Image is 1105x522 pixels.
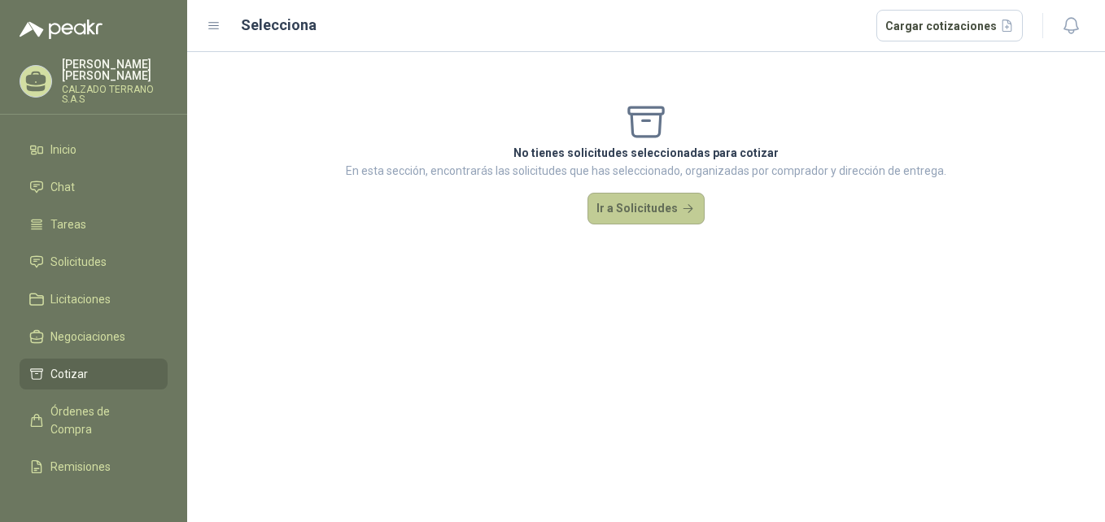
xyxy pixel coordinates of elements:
p: CALZADO TERRANO S.A.S [62,85,168,104]
a: Chat [20,172,168,202]
a: Solicitudes [20,246,168,277]
a: Órdenes de Compra [20,396,168,445]
button: Ir a Solicitudes [587,193,705,225]
a: Negociaciones [20,321,168,352]
span: Negociaciones [50,328,125,346]
a: Licitaciones [20,284,168,315]
span: Órdenes de Compra [50,402,152,438]
span: Cotizar [50,365,88,383]
p: En esta sección, encontrarás las solicitudes que has seleccionado, organizadas por comprador y di... [346,162,946,180]
span: Tareas [50,215,86,233]
span: Remisiones [50,458,111,476]
h2: Selecciona [241,14,317,37]
span: Inicio [50,141,76,159]
a: Tareas [20,209,168,240]
span: Chat [50,178,75,196]
a: Inicio [20,134,168,165]
a: Remisiones [20,451,168,482]
span: Solicitudes [50,253,107,271]
span: Licitaciones [50,290,111,308]
button: Cargar cotizaciones [876,10,1024,42]
p: [PERSON_NAME] [PERSON_NAME] [62,59,168,81]
a: Cotizar [20,359,168,389]
img: Logo peakr [20,20,103,39]
p: No tienes solicitudes seleccionadas para cotizar [346,144,946,162]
